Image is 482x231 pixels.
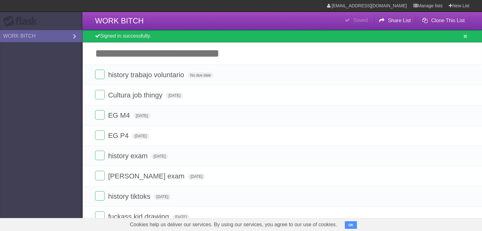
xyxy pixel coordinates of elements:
[154,194,171,200] span: [DATE]
[388,18,411,23] b: Share List
[151,153,168,159] span: [DATE]
[95,70,105,79] label: Done
[95,16,144,25] span: WORK BITCH
[95,90,105,99] label: Done
[108,172,186,180] span: [PERSON_NAME] exam
[108,152,149,160] span: history exam
[166,93,183,98] span: [DATE]
[431,18,465,23] b: Clone This List
[3,16,41,27] div: Flask
[345,221,357,229] button: OK
[353,17,368,23] b: Saved
[108,71,186,79] span: history trabajo voluntario
[374,15,416,26] button: Share List
[108,91,164,99] span: Cultura job thingy
[95,191,105,201] label: Done
[417,15,469,26] button: Clone This List
[95,110,105,120] label: Done
[188,72,213,78] span: No due date
[108,192,152,200] span: history tiktoks
[133,113,151,119] span: [DATE]
[82,30,482,42] div: Signed in successfully.
[172,214,190,220] span: [DATE]
[124,218,344,231] span: Cookies help us deliver our services. By using our services, you agree to our use of cookies.
[95,130,105,140] label: Done
[95,151,105,160] label: Done
[108,213,170,221] span: fuckass kid drawing
[132,133,149,139] span: [DATE]
[95,171,105,180] label: Done
[108,132,130,140] span: EG P4
[95,211,105,221] label: Done
[108,111,131,119] span: EG M4
[188,174,205,179] span: [DATE]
